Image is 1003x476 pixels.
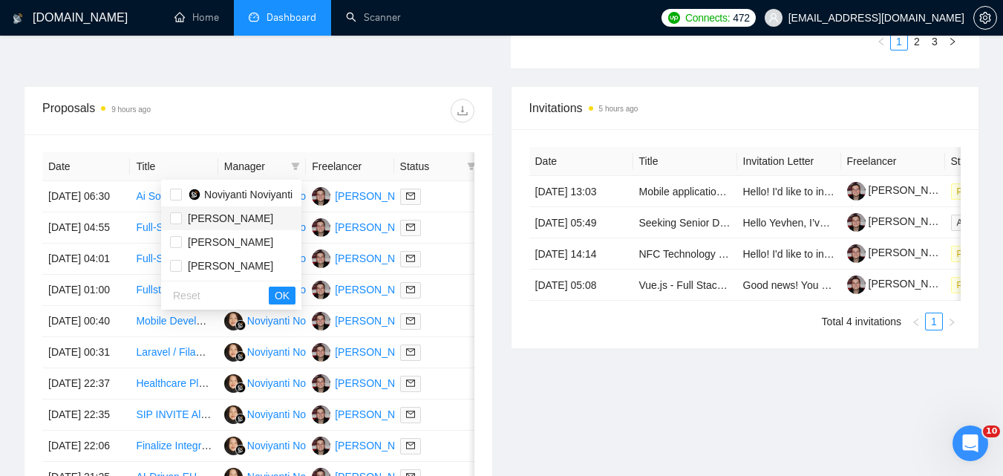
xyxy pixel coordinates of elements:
a: SIP INVITE Alert System Development [136,408,314,420]
span: mail [406,410,415,419]
a: YS[PERSON_NAME] [312,189,420,201]
span: Dashboard [267,11,316,24]
li: 1 [925,313,943,330]
th: Manager [218,152,306,181]
span: mail [406,316,415,325]
span: [PERSON_NAME] [188,212,273,224]
a: 2 [909,33,925,50]
th: Date [42,152,130,181]
button: right [944,33,961,50]
img: YS [312,187,330,206]
td: Vue.js - Full Stack Developer [633,270,737,301]
img: NN [224,405,243,424]
img: gigradar-bm.png [235,320,246,330]
li: Next Page [944,33,961,50]
img: gigradar-bm.png [235,414,246,424]
th: Freelancer [306,152,393,181]
div: Noviyanti Noviyanti [247,406,336,423]
img: YS [312,374,330,393]
td: Full-Stack Developer Needed for Prototype App Development [130,244,218,275]
button: download [451,99,474,123]
time: 5 hours ago [599,105,638,113]
td: [DATE] 00:31 [42,337,130,368]
a: YS[PERSON_NAME] [312,252,420,264]
div: [PERSON_NAME] [335,250,420,267]
span: mail [406,254,415,263]
a: YS[PERSON_NAME] [312,314,420,326]
span: left [877,37,886,46]
td: [DATE] 00:40 [42,306,130,337]
span: Pending [951,246,996,262]
td: [DATE] 05:08 [529,270,633,301]
td: [DATE] 22:37 [42,368,130,400]
li: Total 4 invitations [822,313,901,330]
a: NNNoviyanti Noviyanti [224,345,336,357]
button: OK [269,287,295,304]
button: Reset [167,287,206,304]
img: NN [224,312,243,330]
button: right [943,313,961,330]
img: YS [312,218,330,237]
a: NNNoviyanti Noviyanti [224,439,336,451]
div: Noviyanti Noviyanti [247,375,336,391]
img: logo [13,7,23,30]
div: Proposals [42,99,258,123]
img: YS [312,312,330,330]
button: left [872,33,890,50]
a: Pending [951,278,1002,290]
td: [DATE] 22:35 [42,400,130,431]
div: [PERSON_NAME] [335,375,420,391]
div: [PERSON_NAME] [335,313,420,329]
li: Previous Page [907,313,925,330]
img: upwork-logo.png [668,12,680,24]
span: mail [406,348,415,356]
div: Noviyanti Noviyanti [247,313,336,329]
a: Laravel / Filament PHP 3 developer needed ongoing project development [136,346,474,358]
span: mail [406,192,415,200]
span: filter [288,155,303,177]
span: filter [291,162,300,171]
img: c1bYBLFISfW-KFu5YnXsqDxdnhJyhFG7WZWQjmw4vq0-YF4TwjoJdqRJKIWeWIjxa9 [847,182,866,200]
a: NNNoviyanti Noviyanti [224,314,336,326]
a: YS[PERSON_NAME] [312,283,420,295]
a: Mobile Developer (React Native or Flutter) for Fitness MVP app [136,315,428,327]
a: Finalize Integration for WhatsApp AI SaaS (Botmind – Firebase + Botpress + GCP) [136,440,517,451]
li: 2 [908,33,926,50]
a: Pending [951,247,1002,259]
a: [PERSON_NAME] [847,247,954,258]
th: Freelancer [841,147,945,176]
span: filter [467,162,476,171]
td: [DATE] 22:06 [42,431,130,462]
span: right [948,37,957,46]
td: [DATE] 13:03 [529,176,633,207]
button: setting [973,6,997,30]
td: NFC Technology Specialist for Smart Access Systems [633,238,737,270]
td: Full-Stack Dev Needed: React Native/Flutter App with Scraping & Subscriptions [130,212,218,244]
td: [DATE] 06:30 [42,181,130,212]
span: mail [406,285,415,294]
span: filter [464,155,479,177]
a: [PERSON_NAME] [847,184,954,196]
th: Title [633,147,737,176]
li: 3 [926,33,944,50]
li: 1 [890,33,908,50]
td: Healthcare Platform Development [130,368,218,400]
span: left [912,318,921,327]
img: c1bYBLFISfW-KFu5YnXsqDxdnhJyhFG7WZWQjmw4vq0-YF4TwjoJdqRJKIWeWIjxa9 [847,213,866,232]
span: Pending [951,277,996,293]
div: [PERSON_NAME] [335,188,420,204]
td: Ai Software Development - Fitness [130,181,218,212]
img: YS [312,437,330,455]
a: YS[PERSON_NAME] [312,376,420,388]
span: Archived [951,215,998,231]
td: Mobile application refactoring [633,176,737,207]
span: Invitations [529,99,961,117]
iframe: Intercom live chat [953,426,988,461]
a: YS[PERSON_NAME] [312,408,420,420]
img: NN [224,343,243,362]
img: gigradar-bm.png [235,382,246,393]
a: Mobile application refactoring [639,186,774,198]
a: NFC Technology Specialist for Smart Access Systems [639,248,887,260]
td: [DATE] 05:49 [529,207,633,238]
span: [PERSON_NAME] [188,260,273,272]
